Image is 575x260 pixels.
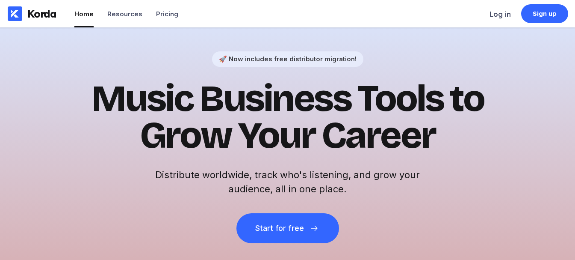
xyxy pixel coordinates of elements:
div: Sign up [533,9,557,18]
h1: Music Business Tools to Grow Your Career [78,81,497,154]
div: Start for free [255,224,304,233]
div: Resources [107,10,142,18]
h2: Distribute worldwide, track who's listening, and grow your audience, all in one place. [151,168,425,196]
div: 🚀 Now includes free distributor migration! [219,55,357,63]
a: Sign up [521,4,568,23]
button: Start for free [236,213,339,243]
div: Log in [489,10,511,18]
div: Pricing [156,10,178,18]
div: Korda [27,7,56,20]
div: Home [74,10,94,18]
